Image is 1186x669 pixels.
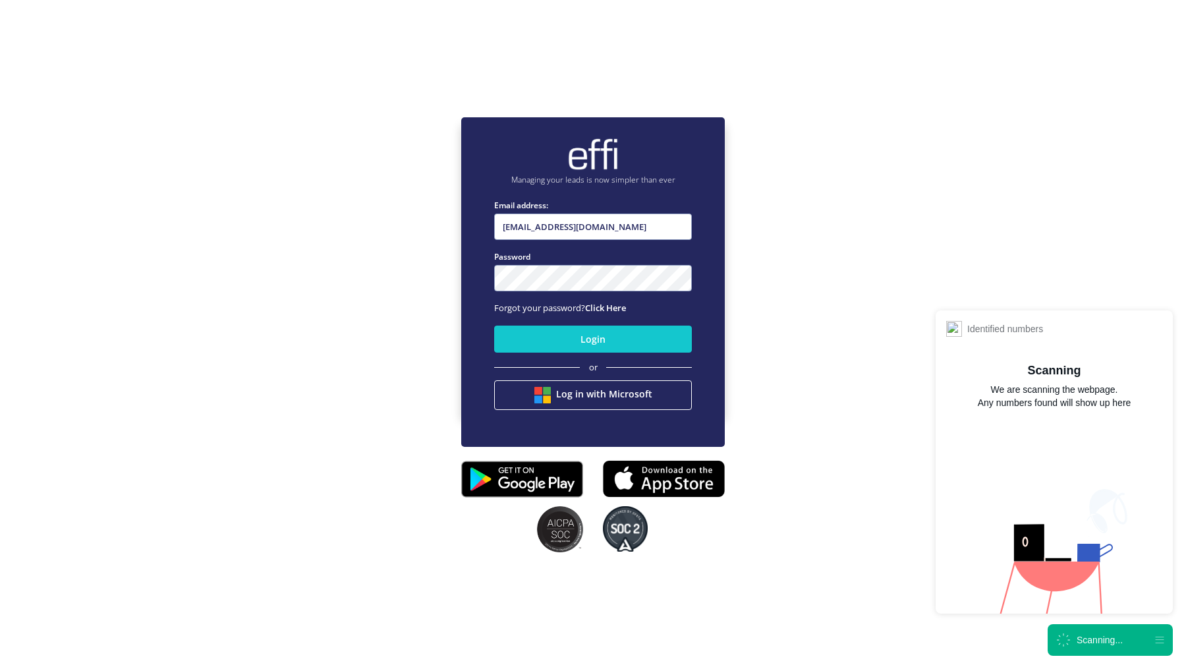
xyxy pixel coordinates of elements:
img: SOC2 badges [537,506,583,552]
label: Email address: [494,199,692,212]
button: Login [494,326,692,353]
img: SOC2 badges [603,506,648,552]
label: Password [494,250,692,263]
input: Enter email [494,214,692,240]
img: btn google [534,387,551,403]
span: Forgot your password? [494,302,626,314]
p: Managing your leads is now simpler than ever [494,174,692,186]
span: or [589,361,598,374]
a: Click Here [585,302,626,314]
img: appstore.8725fd3.png [603,456,725,501]
img: playstore.0fabf2e.png [461,452,583,506]
img: brand-logo.ec75409.png [567,138,619,171]
button: Log in with Microsoft [494,380,692,410]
